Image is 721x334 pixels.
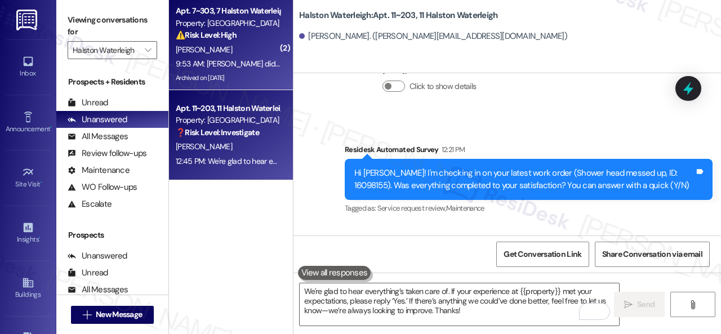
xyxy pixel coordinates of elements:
span: Send [637,299,655,310]
div: [PERSON_NAME]. ([PERSON_NAME][EMAIL_ADDRESS][DOMAIN_NAME]) [299,30,567,42]
strong: ⚠️ Risk Level: High [176,30,237,40]
div: Unanswered [68,250,127,262]
div: Unanswered [68,114,127,126]
div: Property: [GEOGRAPHIC_DATA] [176,114,280,126]
span: • [39,234,41,242]
a: Insights • [6,218,51,248]
div: Apt. 11~203, 11 Halston Waterleigh [176,103,280,114]
b: Halston Waterleigh: Apt. 11~203, 11 Halston Waterleigh [299,10,497,21]
div: All Messages [68,131,128,142]
button: Get Conversation Link [496,242,589,267]
a: Inbox [6,52,51,82]
span: New Message [96,309,142,320]
span: [PERSON_NAME] [176,141,232,152]
i:  [83,310,91,319]
label: Click to show details [410,81,476,92]
span: Get Conversation Link [504,248,581,260]
div: Unread [68,97,108,109]
div: Property: [GEOGRAPHIC_DATA] [176,17,280,29]
span: Service request review , [377,203,446,213]
button: New Message [71,306,154,324]
a: Site Visit • [6,163,51,193]
div: Unread [68,267,108,279]
div: WO Follow-ups [68,181,137,193]
i:  [624,300,633,309]
div: All Messages [68,284,128,296]
div: 12:21 PM [439,144,465,155]
span: • [50,123,52,131]
input: All communities [73,41,139,59]
button: Send [614,292,665,317]
span: • [41,179,42,186]
div: Escalate [68,198,112,210]
textarea: To enrich screen reader interactions, please activate Accessibility in Grammarly extension settings [300,283,619,326]
div: Archived on [DATE] [175,71,281,85]
a: Buildings [6,273,51,304]
span: Maintenance [446,203,484,213]
span: [PERSON_NAME] [176,44,232,55]
div: Hi [PERSON_NAME]! I'm checking in on your latest work order (Shower head messed up, ID: 16098155)... [354,167,695,192]
img: ResiDesk Logo [16,10,39,30]
div: Prospects + Residents [56,76,168,88]
span: Share Conversation via email [602,248,702,260]
i:  [145,46,151,55]
div: Maintenance [68,164,130,176]
div: Prospects [56,229,168,241]
button: Share Conversation via email [595,242,710,267]
strong: ❓ Risk Level: Investigate [176,127,259,137]
div: Apt. 7~303, 7 Halston Waterleigh [176,5,280,17]
div: Review follow-ups [68,148,146,159]
label: Viewing conversations for [68,11,157,41]
i:  [688,300,697,309]
div: Tagged as: [345,200,713,216]
div: Residesk Automated Survey [345,144,713,159]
